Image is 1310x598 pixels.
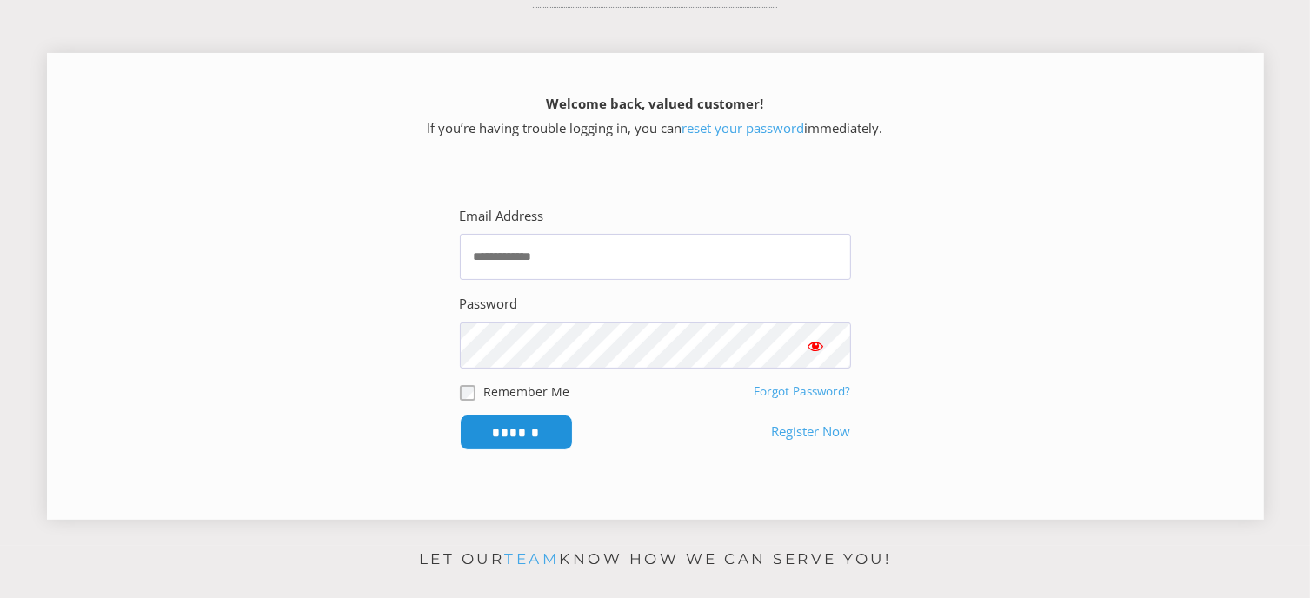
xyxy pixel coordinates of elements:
[460,204,544,229] label: Email Address
[682,119,805,136] a: reset your password
[460,292,518,316] label: Password
[484,382,570,401] label: Remember Me
[755,383,851,399] a: Forgot Password?
[781,322,851,369] button: Show password
[504,550,559,568] a: team
[77,92,1234,141] p: If you’re having trouble logging in, you can immediately.
[772,420,851,444] a: Register Now
[547,95,764,112] strong: Welcome back, valued customer!
[47,546,1264,574] p: Let our know how we can serve you!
